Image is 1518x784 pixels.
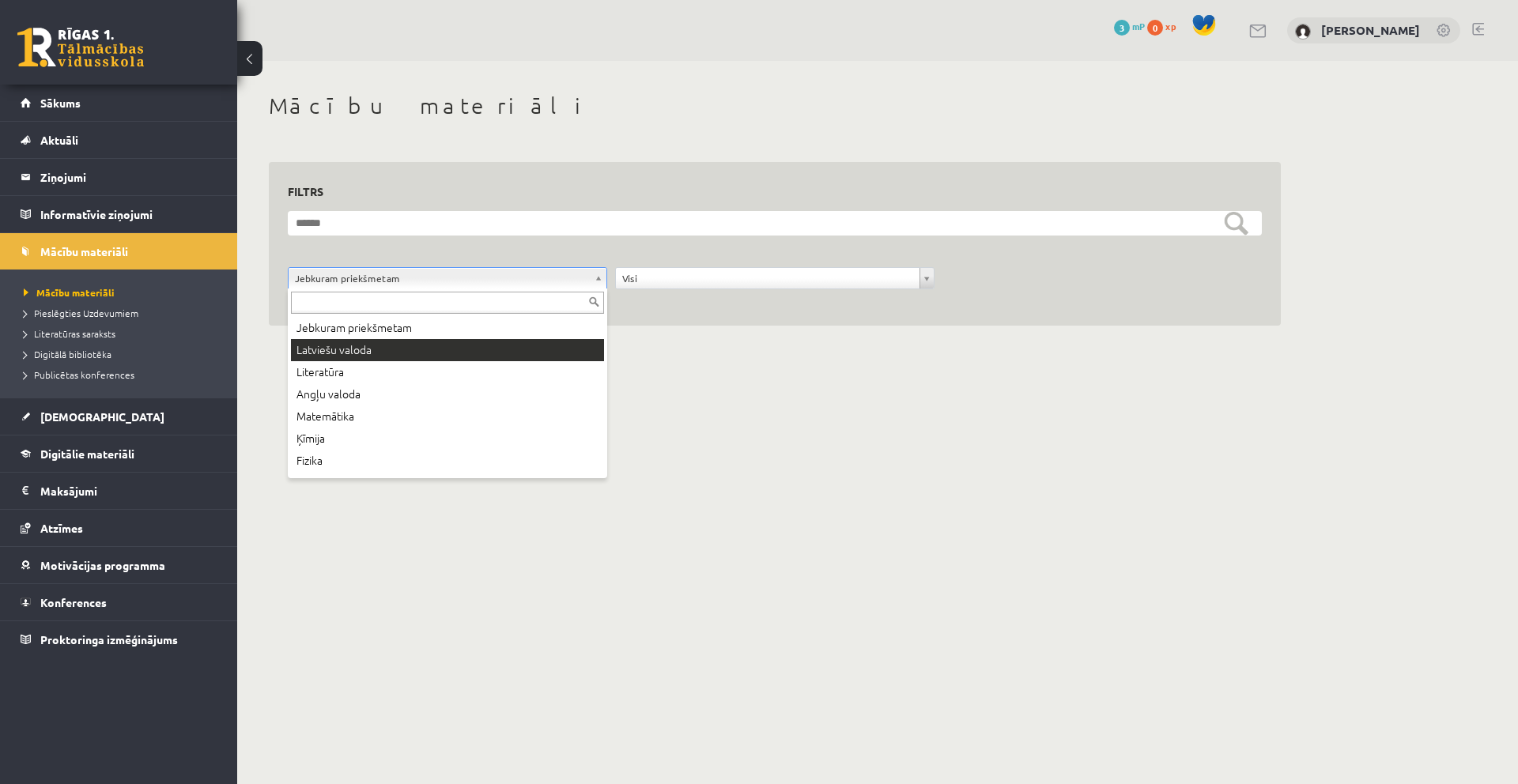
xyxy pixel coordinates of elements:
[291,339,604,361] div: Latviešu valoda
[291,450,604,472] div: Fizika
[291,405,604,428] div: Matemātika
[291,428,604,450] div: Ķīmija
[291,361,604,383] div: Literatūra
[291,472,604,494] div: Ģeogrāfija
[291,383,604,405] div: Angļu valoda
[291,317,604,339] div: Jebkuram priekšmetam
